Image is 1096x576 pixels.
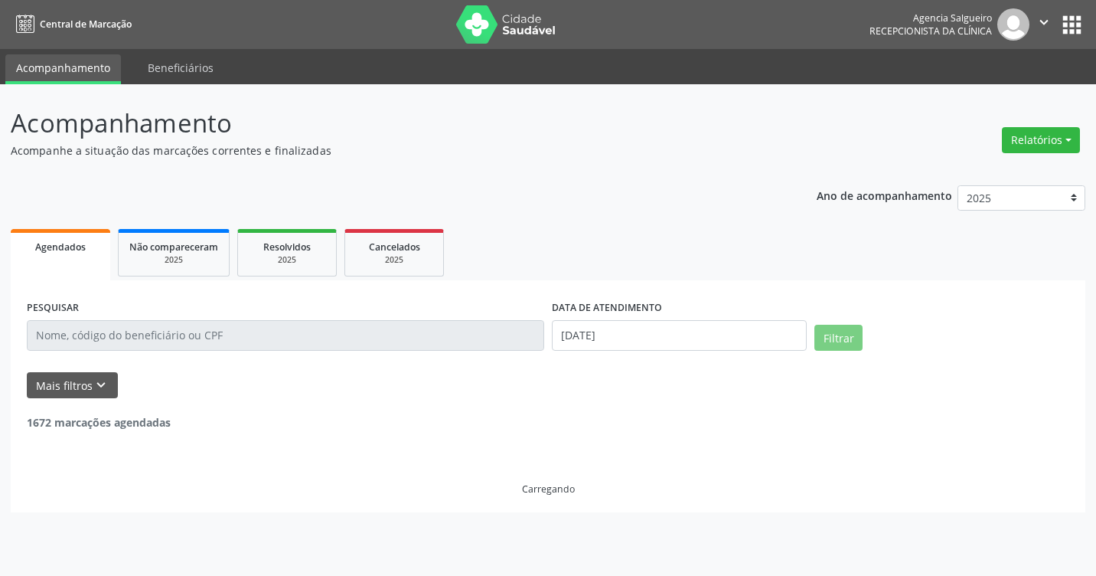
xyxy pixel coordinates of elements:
[5,54,121,84] a: Acompanhamento
[11,104,763,142] p: Acompanhamento
[27,415,171,430] strong: 1672 marcações agendadas
[11,11,132,37] a: Central de Marcação
[522,483,575,496] div: Carregando
[552,320,807,351] input: Selecione um intervalo
[814,325,863,351] button: Filtrar
[997,8,1029,41] img: img
[249,254,325,266] div: 2025
[129,241,218,254] span: Não compareceram
[1058,11,1085,38] button: apps
[93,377,109,394] i: keyboard_arrow_down
[552,296,662,320] label: DATA DE ATENDIMENTO
[40,18,132,31] span: Central de Marcação
[11,142,763,159] p: Acompanhe a situação das marcações correntes e finalizadas
[369,241,420,254] span: Cancelados
[356,254,432,266] div: 2025
[817,185,952,205] p: Ano de acompanhamento
[1002,127,1080,153] button: Relatórios
[869,25,992,38] span: Recepcionista da clínica
[869,11,992,25] div: Agencia Salgueiro
[27,320,544,351] input: Nome, código do beneficiário ou CPF
[1029,8,1058,41] button: 
[27,296,79,320] label: PESQUISAR
[27,372,118,399] button: Mais filtroskeyboard_arrow_down
[263,241,311,254] span: Resolvidos
[1036,14,1052,31] i: 
[137,54,224,81] a: Beneficiários
[35,241,86,254] span: Agendados
[129,254,218,266] div: 2025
